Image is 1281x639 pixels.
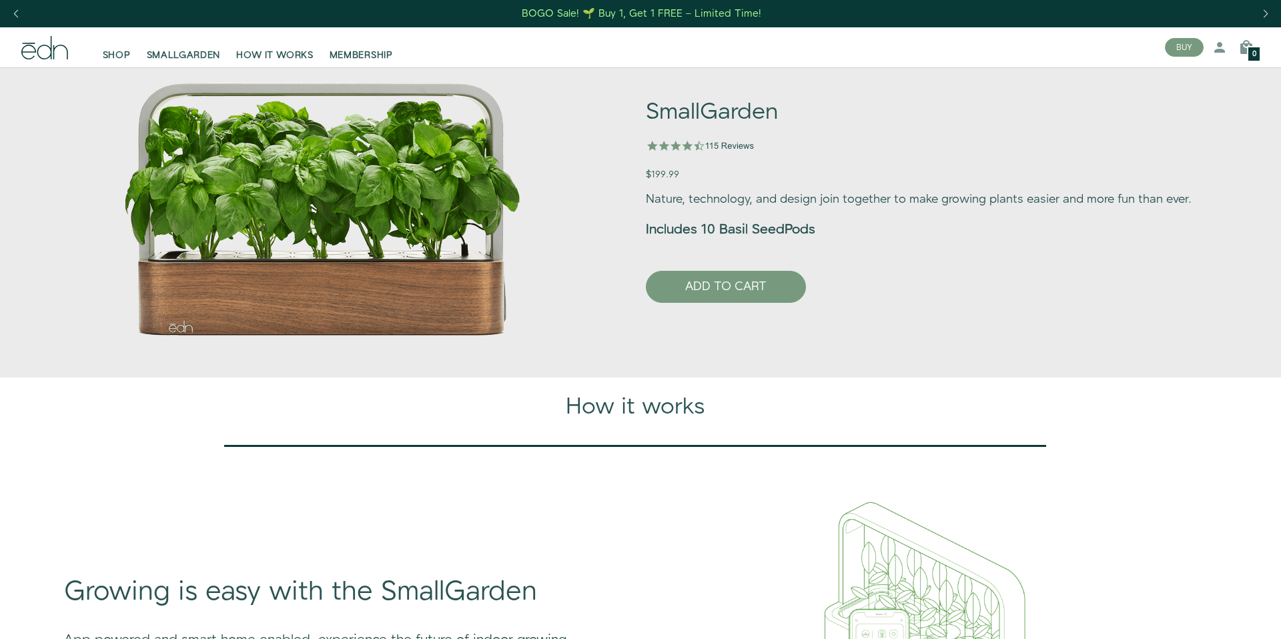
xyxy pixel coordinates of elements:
img: 4.5 star rating [646,138,757,155]
h5: $199.99 [646,170,1219,180]
a: MEMBERSHIP [322,33,401,62]
button: BUY [1165,38,1204,57]
span: SHOP [103,49,131,62]
a: BOGO Sale! 🌱 Buy 1, Get 1 FREE – Limited Time! [521,3,763,24]
span: 0 [1252,51,1256,58]
span: MEMBERSHIP [330,49,393,62]
span: HOW IT WORKS [236,49,313,62]
p: Includes 10 Basil SeedPods [646,219,1219,239]
div: BOGO Sale! 🌱 Buy 1, Get 1 FREE – Limited Time! [522,7,761,21]
h1: SmallGarden [646,100,1219,125]
button: ADD TO CART [646,271,806,303]
a: SHOP [95,33,139,62]
p: Nature, technology, and design join together to make growing plants easier and more fun than ever. [646,191,1219,208]
div: Growing is easy with the SmallGarden [64,573,608,611]
a: SMALLGARDEN [139,33,229,62]
div: How it works [48,391,1222,424]
a: HOW IT WORKS [228,33,321,62]
span: SMALLGARDEN [147,49,221,62]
